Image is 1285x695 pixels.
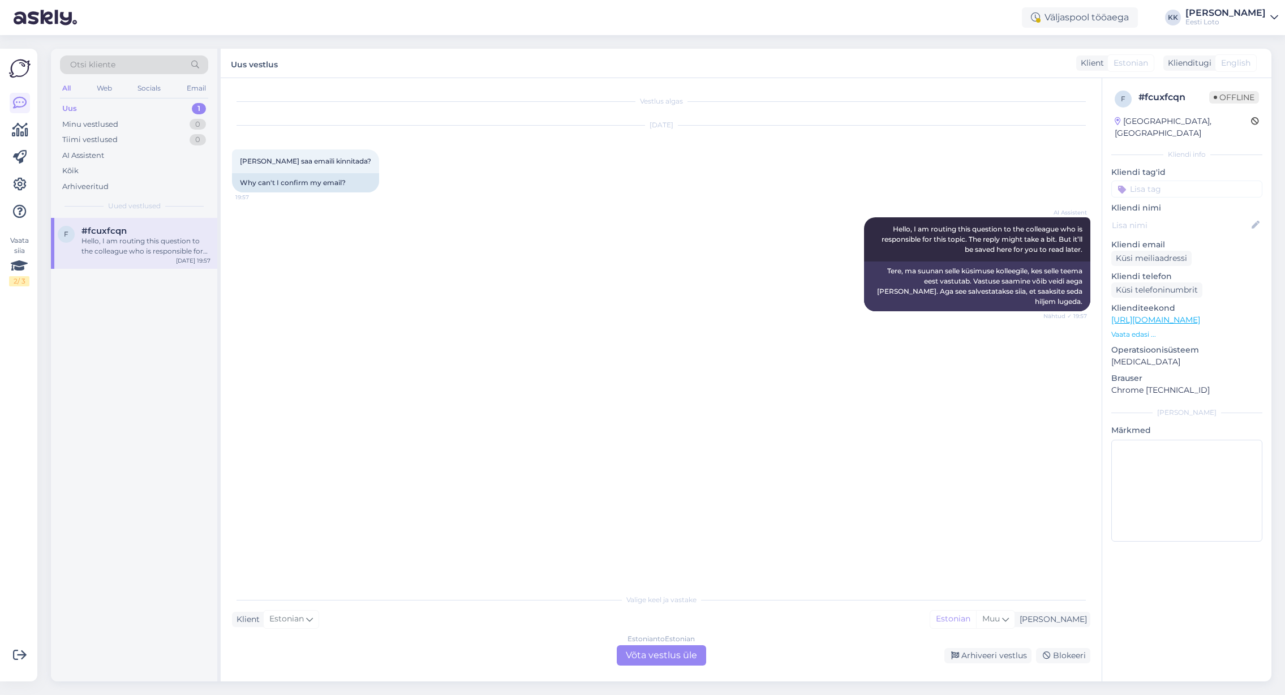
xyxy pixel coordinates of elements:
[94,81,114,96] div: Web
[1209,91,1259,104] span: Offline
[190,134,206,145] div: 0
[62,103,77,114] div: Uus
[232,96,1090,106] div: Vestlus algas
[864,261,1090,311] div: Tere, ma suunan selle küsimuse kolleegile, kes selle teema eest vastutab. Vastuse saamine võib ve...
[1111,166,1262,178] p: Kliendi tag'id
[882,225,1084,254] span: Hello, I am routing this question to the colleague who is responsible for this topic. The reply m...
[235,193,278,201] span: 19:57
[62,134,118,145] div: Tiimi vestlused
[1111,356,1262,368] p: [MEDICAL_DATA]
[982,614,1000,624] span: Muu
[1185,18,1266,27] div: Eesti Loto
[930,611,976,628] div: Estonian
[60,81,73,96] div: All
[1111,282,1202,298] div: Küsi telefoninumbrit
[232,595,1090,605] div: Valige keel ja vastake
[617,645,706,666] div: Võta vestlus üle
[176,256,210,265] div: [DATE] 19:57
[81,226,127,236] span: #fcuxfcqn
[1111,384,1262,396] p: Chrome [TECHNICAL_ID]
[1112,219,1249,231] input: Lisa nimi
[232,614,260,625] div: Klient
[232,173,379,192] div: Why can't I confirm my email?
[62,150,104,161] div: AI Assistent
[1036,648,1090,663] div: Blokeeri
[1015,614,1087,625] div: [PERSON_NAME]
[1111,181,1262,198] input: Lisa tag
[9,58,31,79] img: Askly Logo
[9,276,29,286] div: 2 / 3
[628,634,695,644] div: Estonian to Estonian
[1111,315,1200,325] a: [URL][DOMAIN_NAME]
[1111,424,1262,436] p: Märkmed
[1165,10,1181,25] div: KK
[1045,208,1087,217] span: AI Assistent
[1115,115,1251,139] div: [GEOGRAPHIC_DATA], [GEOGRAPHIC_DATA]
[1185,8,1266,18] div: [PERSON_NAME]
[944,648,1032,663] div: Arhiveeri vestlus
[64,230,68,238] span: f
[1076,57,1104,69] div: Klient
[232,120,1090,130] div: [DATE]
[1111,407,1262,418] div: [PERSON_NAME]
[135,81,163,96] div: Socials
[1111,302,1262,314] p: Klienditeekond
[1111,251,1192,266] div: Küsi meiliaadressi
[81,236,210,256] div: Hello, I am routing this question to the colleague who is responsible for this topic. The reply m...
[62,165,79,177] div: Kõik
[1111,149,1262,160] div: Kliendi info
[269,613,304,625] span: Estonian
[240,157,371,165] span: [PERSON_NAME] saa emaili kinnitada?
[1138,91,1209,104] div: # fcuxfcqn
[1111,372,1262,384] p: Brauser
[1111,329,1262,340] p: Vaata edasi ...
[9,235,29,286] div: Vaata siia
[62,119,118,130] div: Minu vestlused
[108,201,161,211] span: Uued vestlused
[1111,271,1262,282] p: Kliendi telefon
[70,59,115,71] span: Otsi kliente
[1163,57,1211,69] div: Klienditugi
[190,119,206,130] div: 0
[1114,57,1148,69] span: Estonian
[1111,344,1262,356] p: Operatsioonisüsteem
[192,103,206,114] div: 1
[62,181,109,192] div: Arhiveeritud
[1221,57,1250,69] span: English
[231,55,278,71] label: Uus vestlus
[1111,239,1262,251] p: Kliendi email
[184,81,208,96] div: Email
[1043,312,1087,320] span: Nähtud ✓ 19:57
[1111,202,1262,214] p: Kliendi nimi
[1185,8,1278,27] a: [PERSON_NAME]Eesti Loto
[1121,95,1125,103] span: f
[1022,7,1138,28] div: Väljaspool tööaega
